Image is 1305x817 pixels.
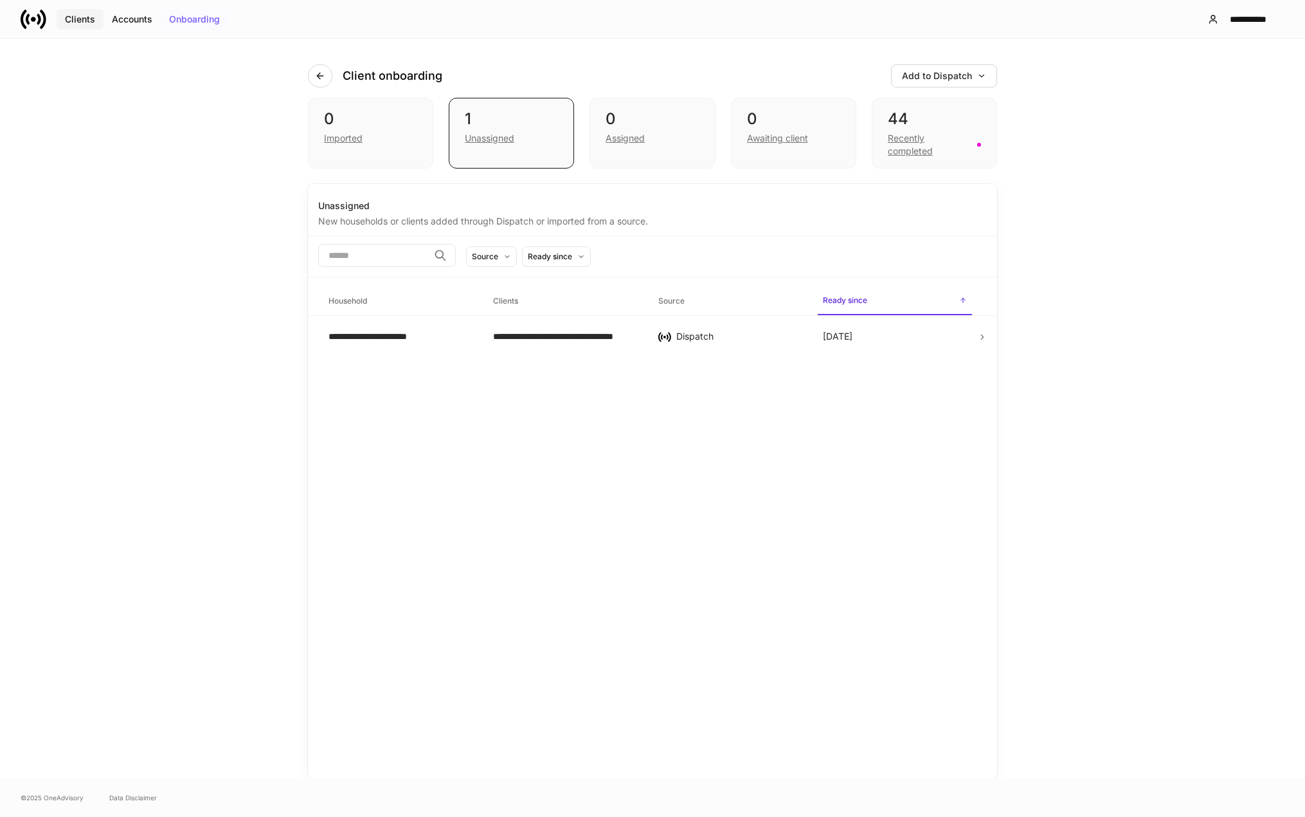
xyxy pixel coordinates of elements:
[676,330,802,343] div: Dispatch
[343,68,442,84] h4: Client onboarding
[449,98,574,169] div: 1Unassigned
[823,294,867,306] h6: Ready since
[528,250,572,262] div: Ready since
[324,109,417,129] div: 0
[872,98,997,169] div: 44Recently completed
[466,246,517,267] button: Source
[65,15,95,24] div: Clients
[169,15,220,24] div: Onboarding
[589,98,715,169] div: 0Assigned
[747,132,808,145] div: Awaiting client
[308,98,433,169] div: 0Imported
[658,295,685,307] h6: Source
[21,793,84,803] span: © 2025 OneAdvisory
[653,288,807,315] span: Source
[324,132,363,145] div: Imported
[891,64,997,87] button: Add to Dispatch
[318,199,987,212] div: Unassigned
[818,288,972,315] span: Ready since
[747,109,840,129] div: 0
[902,71,986,80] div: Add to Dispatch
[112,15,152,24] div: Accounts
[104,9,161,30] button: Accounts
[823,330,852,343] p: [DATE]
[465,132,514,145] div: Unassigned
[161,9,228,30] button: Onboarding
[318,212,987,228] div: New households or clients added through Dispatch or imported from a source.
[328,295,367,307] h6: Household
[465,109,558,129] div: 1
[888,132,969,158] div: Recently completed
[57,9,104,30] button: Clients
[888,109,981,129] div: 44
[323,288,478,315] span: Household
[493,295,518,307] h6: Clients
[522,246,591,267] button: Ready since
[488,288,642,315] span: Clients
[606,132,645,145] div: Assigned
[472,250,498,262] div: Source
[731,98,856,169] div: 0Awaiting client
[109,793,157,803] a: Data Disclaimer
[606,109,699,129] div: 0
